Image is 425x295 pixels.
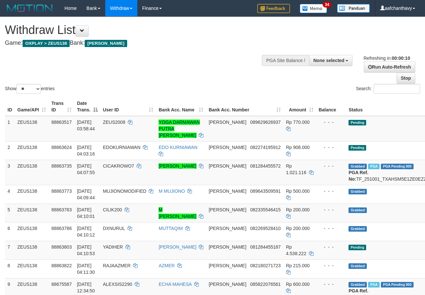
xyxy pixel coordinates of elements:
[209,244,246,250] span: [PERSON_NAME]
[51,244,72,250] span: 88863803
[77,188,95,200] span: [DATE] 04:09:44
[77,244,95,256] span: [DATE] 04:10:53
[314,58,345,63] span: None selected
[319,262,344,269] div: - - -
[5,84,55,94] label: Show entries
[103,263,131,268] span: RAJAAZMER
[286,120,310,125] span: Rp 770.000
[286,244,306,256] span: Rp 4.538.222
[348,189,367,194] span: Grabbed
[74,97,100,116] th: Date Trans.: activate to sort column descending
[77,282,95,293] span: [DATE] 12:34:50
[85,40,127,47] span: [PERSON_NAME]
[286,163,306,175] span: Rp 1.021.116
[348,120,366,125] span: Pending
[348,263,367,269] span: Grabbed
[15,241,49,259] td: ZEUS138
[77,120,95,131] span: [DATE] 03:58:44
[103,188,146,194] span: MUJIONOMODIFIED
[323,2,331,8] span: 34
[77,145,95,156] span: [DATE] 04:03:16
[257,4,290,13] img: Feedback.jpg
[51,188,72,194] span: 88863773
[250,263,280,268] span: Copy 082180271723 to clipboard
[381,164,414,169] span: PGA Pending
[15,185,49,204] td: ZEUS138
[51,145,72,150] span: 88863624
[5,204,15,222] td: 5
[250,282,280,287] span: Copy 085822076561 to clipboard
[319,188,344,194] div: - - -
[209,120,246,125] span: [PERSON_NAME]
[5,222,15,241] td: 6
[286,226,310,231] span: Rp 200.000
[5,160,15,185] td: 3
[319,225,344,232] div: - - -
[77,207,95,219] span: [DATE] 04:10:01
[15,259,49,278] td: ZEUS138
[209,188,246,194] span: [PERSON_NAME]
[159,282,191,287] a: ECHA MAHESA
[77,163,95,175] span: [DATE] 04:07:55
[5,40,277,46] h4: Game: Bank:
[159,207,196,219] a: M [PERSON_NAME]
[159,226,183,231] a: MUTTAQIM
[381,282,414,287] span: PGA Pending
[319,206,344,213] div: - - -
[374,84,420,94] input: Search:
[316,97,346,116] th: Balance
[209,226,246,231] span: [PERSON_NAME]
[368,164,380,169] span: Marked by aafkaynarin
[15,204,49,222] td: ZEUS138
[283,97,316,116] th: Amount: activate to sort column ascending
[100,97,156,116] th: User ID: activate to sort column ascending
[23,40,70,47] span: OXPLAY > ZEUS138
[319,281,344,287] div: - - -
[348,164,367,169] span: Grabbed
[51,163,72,169] span: 88863735
[51,226,72,231] span: 88863786
[319,244,344,250] div: - - -
[159,120,200,138] a: YOGA DARMAWAN PUTRA [PERSON_NAME]
[348,282,367,287] span: Grabbed
[103,226,125,231] span: DXNURUL
[209,163,246,169] span: [PERSON_NAME]
[286,145,310,150] span: Rp 908.000
[392,56,410,61] strong: 00:00:10
[250,188,280,194] span: Copy 089643509591 to clipboard
[209,263,246,268] span: [PERSON_NAME]
[348,226,367,232] span: Grabbed
[250,226,280,231] span: Copy 082269528410 to clipboard
[348,145,366,151] span: Pending
[15,141,49,160] td: ZEUS138
[51,120,72,125] span: 88863517
[348,245,366,250] span: Pending
[51,263,72,268] span: 88863822
[103,282,132,287] span: ALEXSIS2290
[159,163,196,169] a: [PERSON_NAME]
[15,97,49,116] th: Game/API: activate to sort column ascending
[159,263,175,268] a: AZMER
[103,120,125,125] span: ZEUS2008
[356,84,420,94] label: Search:
[206,97,283,116] th: Bank Acc. Number: activate to sort column ascending
[51,207,72,212] span: 88863783
[209,207,246,212] span: [PERSON_NAME]
[286,207,310,212] span: Rp 200.000
[103,207,122,212] span: CILIK200
[250,120,280,125] span: Copy 089629626937 to clipboard
[300,4,327,13] img: Button%20Memo.svg
[348,170,368,182] b: PGA Ref. No:
[250,145,280,150] span: Copy 082274195912 to clipboard
[5,24,277,37] h1: Withdraw List
[364,56,410,61] span: Refreshing in:
[209,145,246,150] span: [PERSON_NAME]
[250,163,280,169] span: Copy 081284455572 to clipboard
[348,207,367,213] span: Grabbed
[5,3,55,13] img: MOTION_logo.png
[368,282,380,287] span: Marked by aafpengsreynich
[103,145,141,150] span: EDOKURNIAWAN
[5,185,15,204] td: 4
[5,141,15,160] td: 2
[15,222,49,241] td: ZEUS138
